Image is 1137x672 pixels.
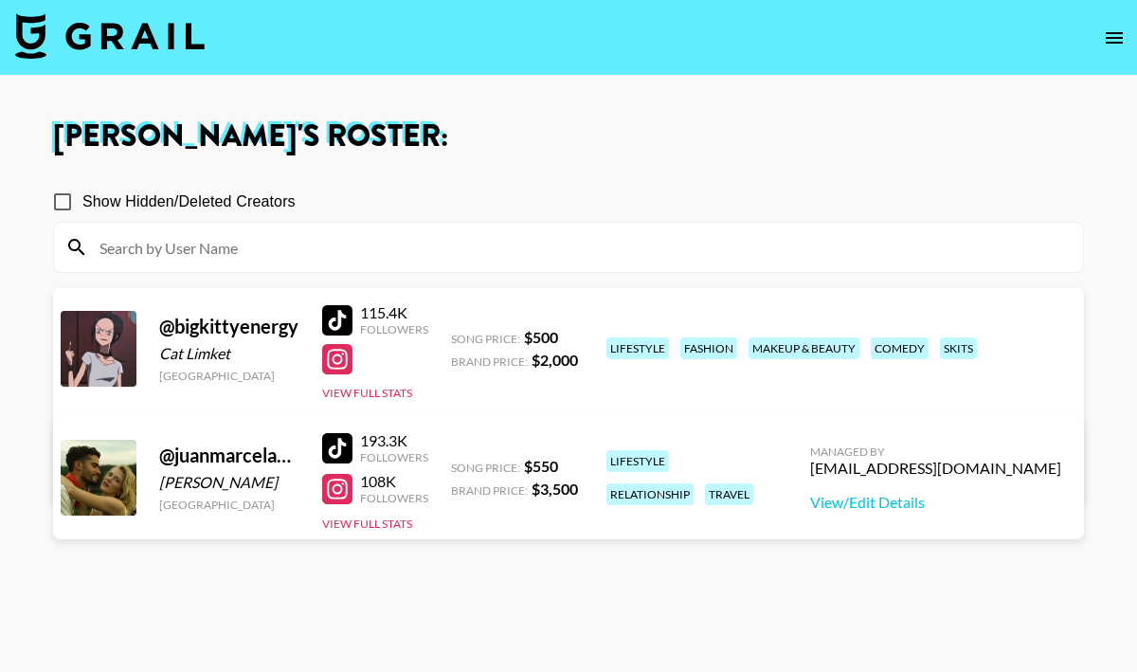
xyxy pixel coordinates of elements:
div: lifestyle [606,337,669,359]
input: Search by User Name [88,232,1072,263]
div: [GEOGRAPHIC_DATA] [159,498,299,512]
div: 193.3K [360,431,428,450]
div: Cat Limket [159,344,299,363]
div: Followers [360,322,428,336]
a: View/Edit Details [810,493,1061,512]
div: lifestyle [606,450,669,472]
div: skits [940,337,977,359]
div: makeup & beauty [749,337,859,359]
img: Grail Talent [15,13,205,59]
strong: $ 3,500 [532,480,578,498]
span: Brand Price: [451,483,528,498]
div: @ juanmarcelandrhylan [159,444,299,467]
div: Followers [360,491,428,505]
div: relationship [606,483,694,505]
strong: $ 550 [524,457,558,475]
div: Followers [360,450,428,464]
div: [GEOGRAPHIC_DATA] [159,369,299,383]
div: travel [705,483,753,505]
button: View Full Stats [322,517,412,531]
div: [PERSON_NAME] [159,473,299,492]
strong: $ 2,000 [532,351,578,369]
span: Song Price: [451,461,520,475]
div: @ bigkittyenergy [159,315,299,338]
span: Brand Price: [451,354,528,369]
div: [EMAIL_ADDRESS][DOMAIN_NAME] [810,459,1061,478]
h1: [PERSON_NAME] 's Roster: [53,121,1084,152]
div: 115.4K [360,303,428,322]
button: View Full Stats [322,386,412,400]
strong: $ 500 [524,328,558,346]
div: comedy [871,337,929,359]
span: Song Price: [451,332,520,346]
span: Show Hidden/Deleted Creators [82,191,296,213]
button: open drawer [1095,19,1133,57]
div: fashion [680,337,737,359]
div: Managed By [810,445,1061,459]
div: 108K [360,472,428,491]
